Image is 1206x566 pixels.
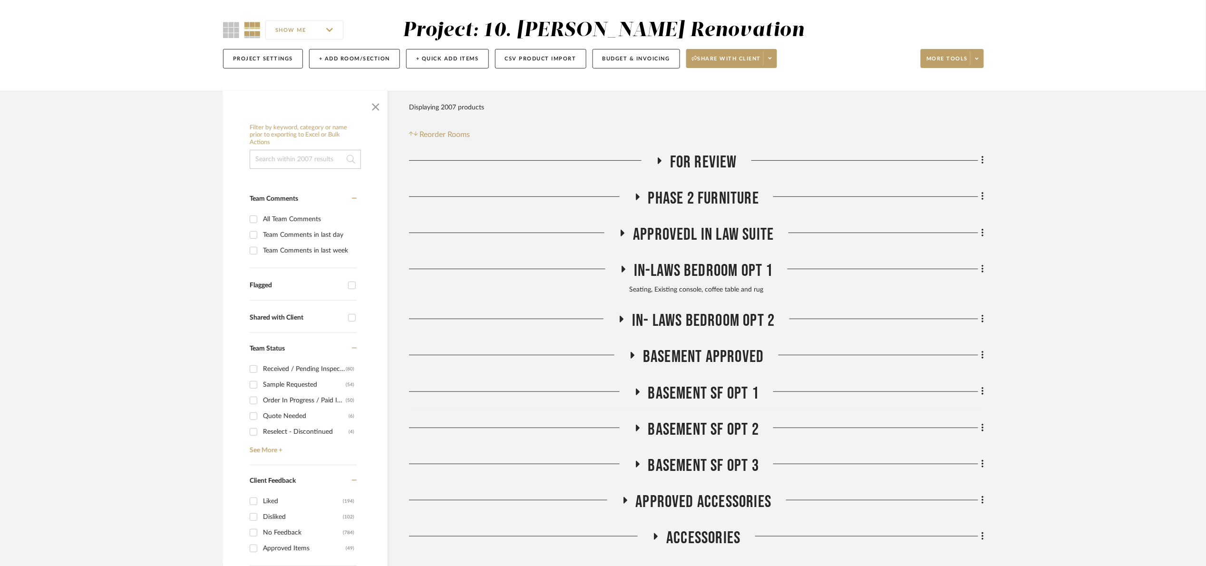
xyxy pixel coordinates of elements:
h6: Filter by keyword, category or name prior to exporting to Excel or Bulk Actions [250,124,361,146]
span: Basement SF Opt 1 [648,383,759,404]
button: + Add Room/Section [309,49,400,68]
span: For Review [670,152,737,173]
button: CSV Product Import [495,49,586,68]
button: Reorder Rooms [409,129,470,140]
div: Team Comments in last week [263,243,354,258]
div: Received / Pending Inspection [263,361,346,377]
div: (784) [343,525,354,540]
div: (50) [346,393,354,408]
span: Basement SF Opt 2 [648,420,759,440]
div: Reselect - Discontinued [263,424,349,439]
div: Project: 10. [PERSON_NAME] Renovation [403,20,804,40]
div: Flagged [250,282,343,290]
span: Approvedl In Law Suite [633,224,774,245]
div: (102) [343,509,354,525]
div: Shared with Client [250,314,343,322]
div: All Team Comments [263,212,354,227]
span: Team Status [250,345,285,352]
span: Team Comments [250,195,298,202]
span: Basement SF opt 3 [648,456,759,476]
button: Project Settings [223,49,303,68]
button: Close [366,96,385,115]
span: Share with client [692,55,761,69]
div: Displaying 2007 products [409,98,484,117]
span: In-Laws Bedroom Opt 1 [634,261,773,281]
button: Budget & Invoicing [593,49,680,68]
div: Order In Progress / Paid In Full w/ Freight, No Balance due [263,393,346,408]
div: (4) [349,424,354,439]
div: Seating, Existing console, coffee table and rug [409,285,984,295]
input: Search within 2007 results [250,150,361,169]
div: Approved Items [263,541,346,556]
a: See More + [247,439,357,455]
span: Client Feedback [250,478,296,484]
div: (54) [346,377,354,392]
span: More tools [926,55,968,69]
div: Disliked [263,509,343,525]
span: In- Laws Bedroom Opt 2 [632,311,775,331]
button: More tools [921,49,984,68]
div: (194) [343,494,354,509]
div: (6) [349,409,354,424]
div: Sample Requested [263,377,346,392]
div: Team Comments in last day [263,227,354,243]
div: (49) [346,541,354,556]
span: Accessories [666,528,740,548]
div: Quote Needed [263,409,349,424]
div: No Feedback [263,525,343,540]
span: Basement APPROVED [643,347,764,367]
span: APPROVED Accessories [636,492,772,512]
div: Liked [263,494,343,509]
span: Phase 2 Furniture [648,188,759,209]
button: Share with client [686,49,778,68]
span: Reorder Rooms [420,129,470,140]
button: + Quick Add Items [406,49,489,68]
div: (80) [346,361,354,377]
